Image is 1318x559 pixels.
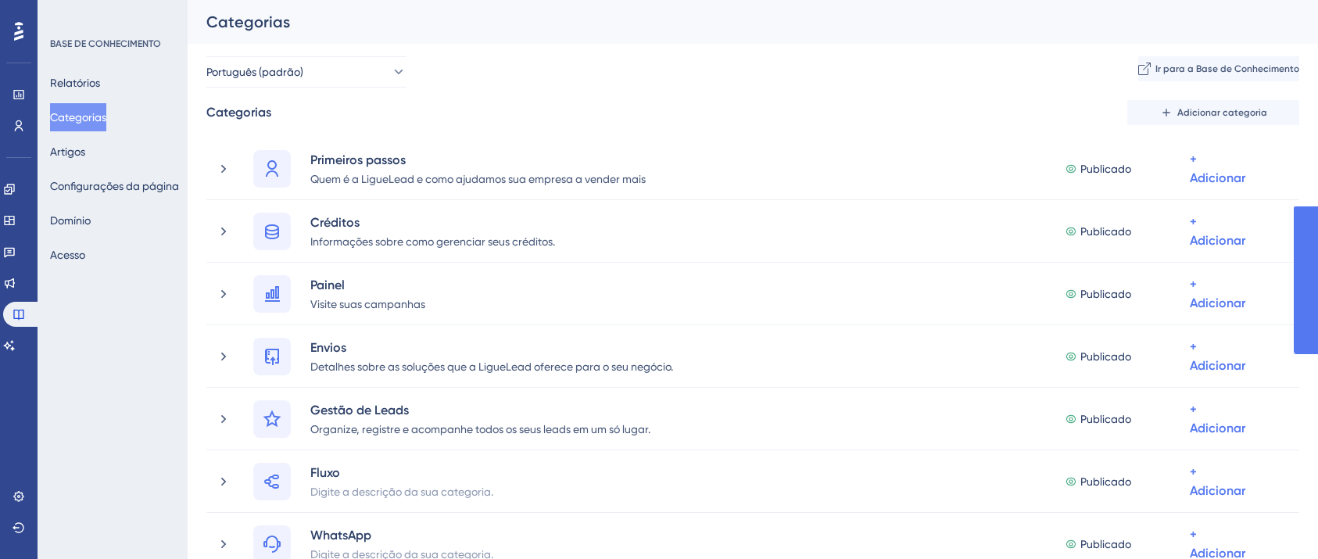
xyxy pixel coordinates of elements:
[1190,214,1245,248] font: + Adicionar
[1190,402,1245,435] font: + Adicionar
[50,69,100,97] button: Relatórios
[1080,163,1131,175] font: Publicado
[1190,339,1245,373] font: + Adicionar
[1155,63,1299,74] font: Ir para a Base de Conhecimento
[1080,288,1131,300] font: Publicado
[206,56,407,88] button: Português (padrão)
[310,423,650,435] font: Organize, registre e acompanhe todos os seus leads em um só lugar.
[206,66,303,78] font: Português (padrão)
[50,138,85,166] button: Artigos
[310,215,360,230] font: Créditos
[1127,100,1299,125] button: Adicionar categoria
[1080,475,1131,488] font: Publicado
[1138,56,1299,81] button: Ir para a Base de Conhecimento
[1177,107,1267,118] font: Adicionar categoria
[50,38,161,49] font: BASE DE CONHECIMENTO
[310,465,340,480] font: Fluxo
[1252,497,1299,544] iframe: Iniciador do Assistente de IA do UserGuiding
[1080,538,1131,550] font: Publicado
[50,249,85,261] font: Acesso
[310,235,555,248] font: Informações sobre como gerenciar seus créditos.
[310,278,345,292] font: Painel
[1080,413,1131,425] font: Publicado
[50,172,179,200] button: Configurações da página
[50,241,85,269] button: Acesso
[50,180,179,192] font: Configurações da página
[310,152,406,167] font: Primeiros passos
[1190,464,1245,498] font: + Adicionar
[1080,350,1131,363] font: Publicado
[50,206,91,235] button: Domínio
[50,103,106,131] button: Categorias
[50,145,85,158] font: Artigos
[310,360,673,373] font: Detalhes sobre as soluções que a LigueLead oferece para o seu negócio.
[310,403,409,417] font: Gestão de Leads
[310,340,346,355] font: Envios
[206,105,271,120] font: Categorias
[50,214,91,227] font: Domínio
[1080,225,1131,238] font: Publicado
[1190,277,1245,310] font: + Adicionar
[1190,152,1245,185] font: + Adicionar
[310,528,371,543] font: WhatsApp
[206,13,290,31] font: Categorias
[310,173,646,185] font: Quem é a LigueLead e como ajudamos sua empresa a vender mais
[310,486,493,498] font: Digite a descrição da sua categoria.
[50,77,100,89] font: Relatórios
[310,298,425,310] font: Visite suas campanhas
[50,111,106,124] font: Categorias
